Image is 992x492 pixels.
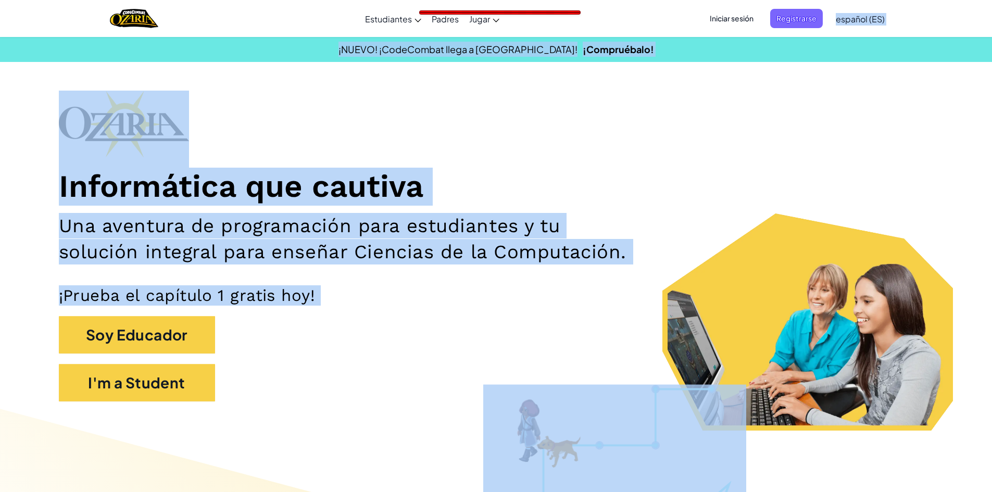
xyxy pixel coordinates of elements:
span: español (ES) [836,14,885,24]
img: Ozaria branding logo [59,91,189,157]
span: Jugar [469,14,490,24]
button: I'm a Student [59,364,215,401]
span: ¡NUEVO! ¡CodeCombat llega a [GEOGRAPHIC_DATA]! [338,43,577,55]
a: Padres [426,5,464,33]
p: ¡Prueba el capítulo 1 gratis hoy! [59,285,934,306]
button: Iniciar sesión [704,9,760,28]
h1: Informática que cautiva [59,168,934,206]
a: Estudiantes [360,5,426,33]
button: Soy Educador [59,316,215,354]
button: Registrarse [770,9,823,28]
span: Estudiantes [365,14,412,24]
a: ¡Compruébalo! [583,43,654,55]
a: español (ES) [831,5,890,33]
a: Jugar [464,5,505,33]
a: Ozaria by CodeCombat logo [110,8,158,29]
img: Home [110,8,158,29]
h2: Una aventura de programación para estudiantes y tu solución integral para enseñar Ciencias de la ... [59,213,645,264]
